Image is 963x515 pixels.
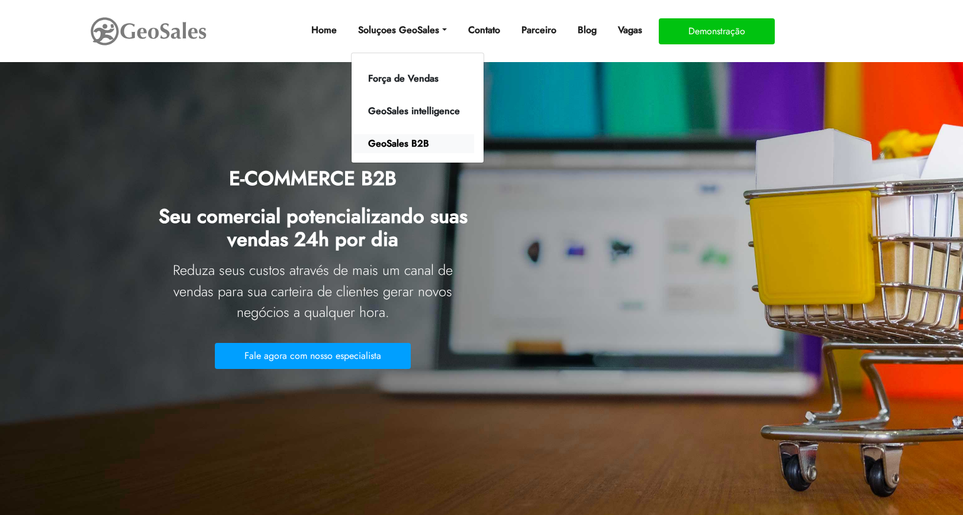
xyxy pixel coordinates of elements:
[517,18,561,42] a: Parceiro
[153,196,473,258] h2: Seu comercial potencializando suas vendas 24h por dia
[573,18,601,42] a: Blog
[353,18,451,42] a: Soluçoes GeoSales
[659,18,775,44] button: Demonstração
[153,260,473,323] p: Reduza seus custos através de mais um canal de vendas para sua carteira de clientes gerar novos n...
[354,69,474,88] a: Força de Vendas
[89,15,208,48] img: GeoSales
[153,158,473,196] h1: E-COMMERCE B2B
[463,18,505,42] a: Contato
[354,134,474,153] a: GeoSales B2B
[215,343,411,369] button: Fale agora com nosso especialista
[613,18,647,42] a: Vagas
[307,18,342,42] a: Home
[354,102,474,121] a: GeoSales intelligence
